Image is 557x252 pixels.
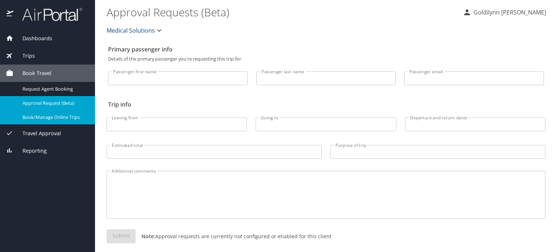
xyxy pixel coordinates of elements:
[13,34,52,42] span: Dashboards
[7,7,14,21] img: icon-airportal.png
[471,8,546,17] p: Goldilynn [PERSON_NAME]
[141,233,155,240] strong: Note:
[104,23,166,38] button: Medical Solutions
[108,99,544,110] h2: Trip info
[13,147,47,155] span: Reporting
[13,129,61,137] span: Travel Approval
[14,7,82,21] img: airportal-logo.png
[22,100,86,107] span: Approval Request (Beta)
[136,232,331,240] p: Approval requests are currently not configured or enabled for this client
[22,114,86,121] span: Book/Manage Online Trips
[108,44,544,55] h2: Primary passenger info
[13,69,51,77] span: Book Travel
[107,1,457,23] h1: Approval Requests (Beta)
[460,6,549,19] button: Goldilynn [PERSON_NAME]
[13,52,35,60] span: Trips
[108,57,544,61] p: Details of the primary passenger you're requesting this trip for
[22,86,86,92] span: Request Agent Booking
[107,25,155,36] span: Medical Solutions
